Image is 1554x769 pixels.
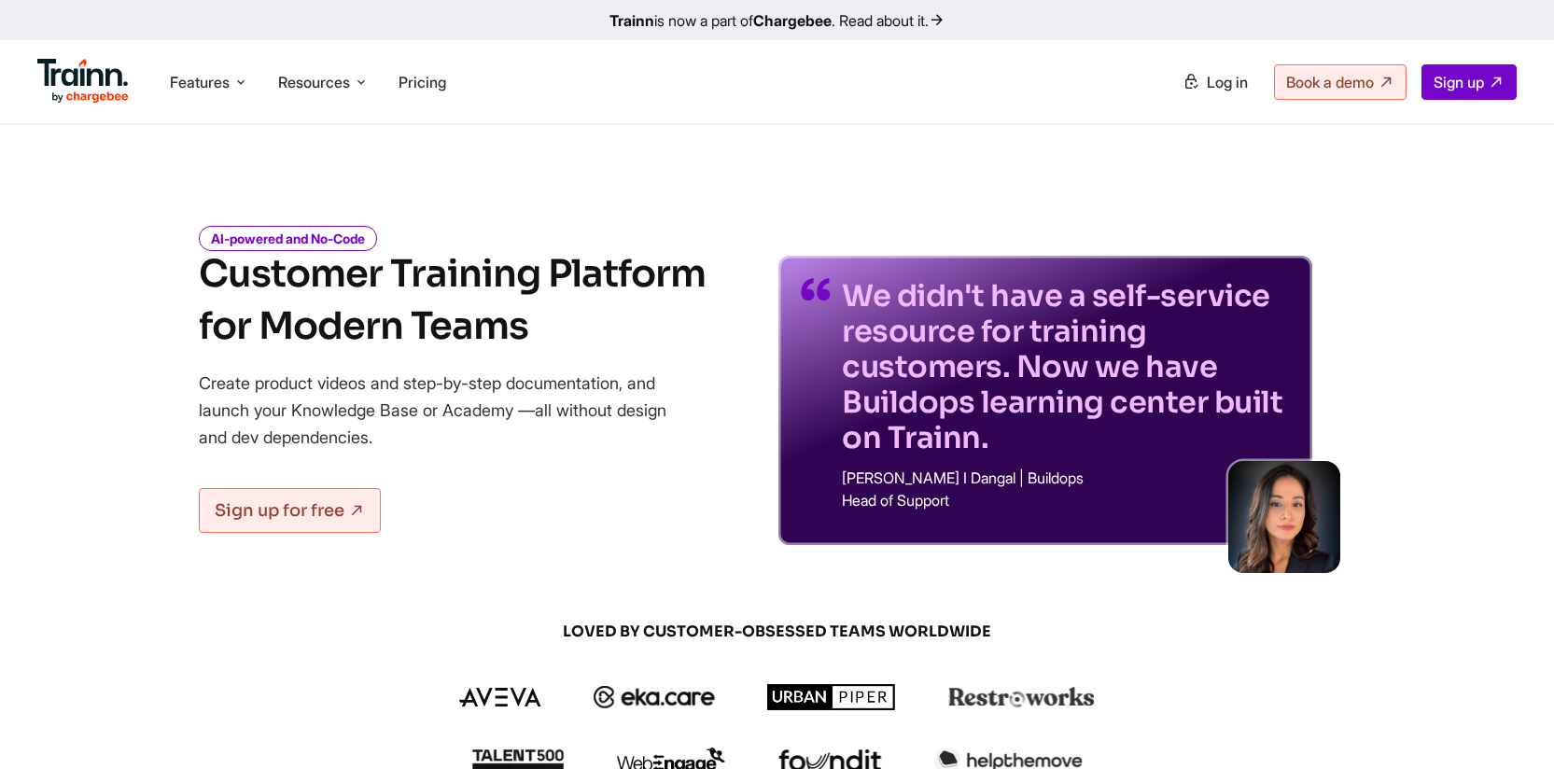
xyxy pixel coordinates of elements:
span: Sign up [1434,73,1484,91]
img: quotes-purple.41a7099.svg [801,278,831,301]
a: Book a demo [1274,64,1407,100]
b: Chargebee [753,11,832,30]
span: Log in [1207,73,1248,91]
p: Head of Support [842,493,1290,508]
p: [PERSON_NAME] I Dangal | Buildops [842,470,1290,485]
img: sabina-buildops.d2e8138.png [1228,461,1340,573]
img: aveva logo [459,688,541,706]
p: We didn't have a self-service resource for training customers. Now we have Buildops learning cent... [842,278,1290,455]
a: Log in [1171,65,1259,99]
img: ekacare logo [594,686,715,708]
img: urbanpiper logo [767,684,896,710]
i: AI-powered and No-Code [199,226,377,251]
iframe: Chat Widget [1461,679,1554,769]
span: Book a demo [1286,73,1374,91]
a: Sign up for free [199,488,381,533]
a: Pricing [399,73,446,91]
span: LOVED BY CUSTOMER-OBSESSED TEAMS WORLDWIDE [329,622,1225,642]
img: Trainn Logo [37,59,129,104]
b: Trainn [609,11,654,30]
img: restroworks logo [948,687,1095,707]
span: Features [170,72,230,92]
a: Sign up [1421,64,1517,100]
span: Resources [278,72,350,92]
p: Create product videos and step-by-step documentation, and launch your Knowledge Base or Academy —... [199,370,693,451]
h1: Customer Training Platform for Modern Teams [199,248,706,353]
